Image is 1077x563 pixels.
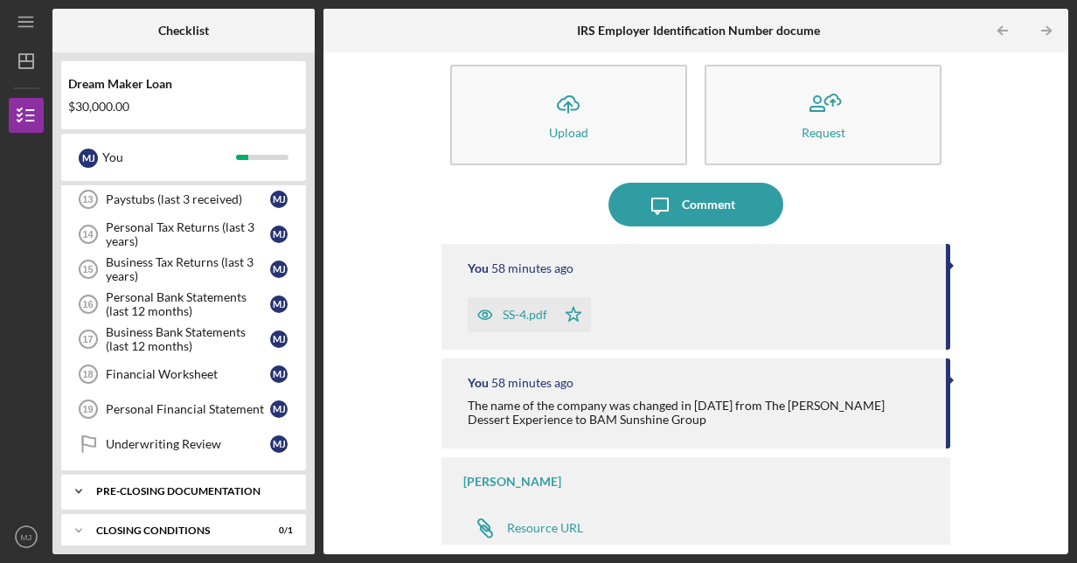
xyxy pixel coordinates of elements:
div: M J [270,435,288,453]
time: 2025-09-23 01:57 [491,261,573,275]
tspan: 14 [82,229,94,240]
div: M J [79,149,98,168]
div: M J [270,226,288,243]
time: 2025-09-23 01:56 [491,376,573,390]
div: Comment [682,183,735,226]
div: Upload [549,126,588,139]
tspan: 15 [82,264,93,275]
div: The name of the company was changed in [DATE] from The [PERSON_NAME] Dessert Experience to BAM Su... [468,399,928,427]
div: SS-4.pdf [503,308,547,322]
div: M J [270,191,288,208]
div: M J [270,295,288,313]
button: Request [705,65,942,165]
button: Upload [450,65,687,165]
tspan: 19 [82,404,93,414]
a: Resource URL [463,511,583,546]
b: Checklist [158,24,209,38]
div: M J [270,365,288,383]
a: 19Personal Financial StatementMJ [70,392,297,427]
div: [PERSON_NAME] [463,475,561,489]
button: SS-4.pdf [468,297,591,332]
button: Comment [608,183,783,226]
div: $30,000.00 [68,100,299,114]
b: IRS Employer Identification Number documentation [577,24,859,38]
tspan: 13 [82,194,93,205]
div: Business Bank Statements (last 12 months) [106,325,270,353]
tspan: 16 [82,299,93,309]
button: MJ [9,519,44,554]
tspan: 18 [82,369,93,379]
div: Personal Bank Statements (last 12 months) [106,290,270,318]
a: 16Personal Bank Statements (last 12 months)MJ [70,287,297,322]
div: Dream Maker Loan [68,77,299,91]
div: Business Tax Returns (last 3 years) [106,255,270,283]
div: You [468,376,489,390]
a: 14Personal Tax Returns (last 3 years)MJ [70,217,297,252]
a: 13Paystubs (last 3 received)MJ [70,182,297,217]
div: Resource URL [507,521,583,535]
div: Closing Conditions [96,525,249,536]
div: 0 / 1 [261,525,293,536]
div: Pre-Closing Documentation [96,486,284,497]
div: Paystubs (last 3 received) [106,192,270,206]
div: Request [802,126,845,139]
div: M J [270,330,288,348]
div: Financial Worksheet [106,367,270,381]
a: 18Financial WorksheetMJ [70,357,297,392]
div: Personal Tax Returns (last 3 years) [106,220,270,248]
a: 17Business Bank Statements (last 12 months)MJ [70,322,297,357]
div: Personal Financial Statement [106,402,270,416]
div: You [468,261,489,275]
div: You [102,142,236,172]
div: M J [270,261,288,278]
a: 15Business Tax Returns (last 3 years)MJ [70,252,297,287]
div: M J [270,400,288,418]
tspan: 17 [82,334,93,344]
text: MJ [21,532,32,542]
div: Underwriting Review [106,437,270,451]
a: Underwriting ReviewMJ [70,427,297,462]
